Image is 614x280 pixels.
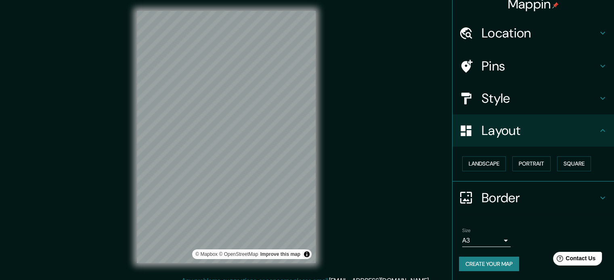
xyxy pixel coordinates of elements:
div: Pins [453,50,614,82]
button: Portrait [512,156,551,171]
a: Map feedback [260,251,300,257]
h4: Style [482,90,598,106]
a: OpenStreetMap [219,251,258,257]
h4: Location [482,25,598,41]
div: Location [453,17,614,49]
button: Toggle attribution [302,249,312,259]
button: Create your map [459,257,519,272]
a: Mapbox [195,251,218,257]
iframe: Help widget launcher [542,249,605,271]
label: Size [462,227,471,234]
img: pin-icon.png [552,2,559,8]
canvas: Map [137,11,316,263]
div: Border [453,182,614,214]
h4: Border [482,190,598,206]
button: Landscape [462,156,506,171]
h4: Pins [482,58,598,74]
h4: Layout [482,122,598,139]
button: Square [557,156,591,171]
div: Style [453,82,614,114]
div: Layout [453,114,614,147]
div: A3 [462,234,511,247]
